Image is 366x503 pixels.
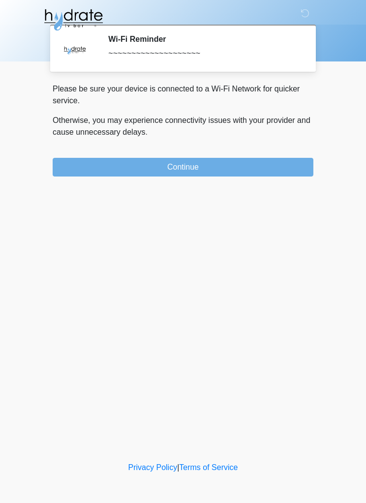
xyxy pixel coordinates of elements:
a: Terms of Service [179,463,238,472]
span: . [146,128,148,136]
a: Privacy Policy [128,463,178,472]
img: Agent Avatar [60,34,90,64]
a: | [177,463,179,472]
button: Continue [53,158,313,177]
img: Hydrate IV Bar - Glendale Logo [43,7,104,32]
div: ~~~~~~~~~~~~~~~~~~~~ [108,48,299,59]
p: Otherwise, you may experience connectivity issues with your provider and cause unnecessary delays [53,115,313,138]
p: Please be sure your device is connected to a Wi-Fi Network for quicker service. [53,83,313,107]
